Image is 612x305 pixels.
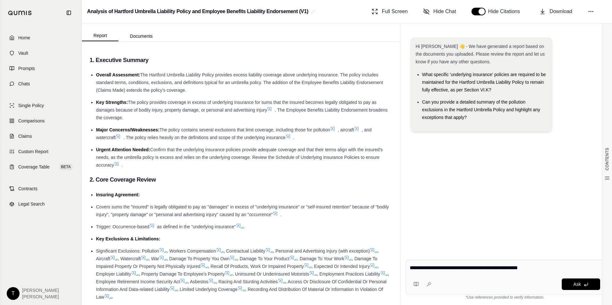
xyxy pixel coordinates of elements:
img: Qumis Logo [8,11,32,15]
button: Hide Chat [421,5,459,18]
span: What specific 'underlying insurance' policies are required to be maintained for the Hartford Umbr... [422,72,546,92]
button: Collapse sidebar [64,8,74,18]
span: . [112,294,113,300]
span: Insuring Agreement: [96,192,140,197]
span: Significant Exclusions: Pollution [96,248,159,254]
span: , Damage To Impaired Property Or Property Not Physically Injured [96,256,377,269]
span: Comparisons [18,118,44,124]
span: , Uninsured Or Underinsured Motorists [232,271,309,277]
span: Chats [18,81,30,87]
span: Trigger: Occurrence-based [96,224,149,229]
div: *Use references provided to verify information. [406,295,604,300]
span: . [293,135,294,140]
span: . The policy relies heavily on the definitions and scope of the underlying insurance [123,135,285,140]
span: , aircraft [338,127,354,132]
button: Documents [118,31,164,41]
span: Key Exclusions & Limitations: [96,236,160,241]
span: Vault [18,50,28,56]
span: [PERSON_NAME] [22,287,59,293]
span: Home [18,35,30,41]
a: Contracts [4,182,78,196]
h3: 2. Core Coverage Review [90,174,392,185]
span: Prompts [18,65,35,72]
span: The policy provides coverage in excess of underlying insurance for sums that the insured becomes ... [96,100,376,113]
span: Legal Search [18,201,45,207]
span: , Personal and Advertising Injury (with exception) [273,248,370,254]
span: , Access Or Disclosure Of Confidential Or Personal Information And Data-related Liability [96,279,387,292]
span: . [244,224,245,229]
span: , Aircraft [96,248,379,261]
span: The Hartford Umbrella Liability Policy provides excess liability coverage above underlying insura... [96,72,383,93]
span: , Damage To Property You Own [167,256,229,261]
span: Contracts [18,185,37,192]
span: , Employee Retirement Income Security Act [96,271,389,284]
span: Custom Report [18,148,48,155]
span: Covers sums the "insured" is legally obligated to pay as "damages" in excess of "underlying insur... [96,204,389,217]
span: Hide Citations [488,8,524,15]
button: Ask [562,278,600,290]
span: BETA [59,164,73,170]
span: , Employment Practices Liability [317,271,380,277]
span: , Workers Compensation [167,248,216,254]
span: The policy contains several exclusions that limit coverage, including those for pollution [159,127,330,132]
span: Urgent Attention Needed: [96,147,150,152]
span: , Recall Of Products, Work Or Impaired Property [208,264,304,269]
span: Key Strengths: [96,100,128,105]
span: . [280,212,282,217]
span: , Limited Underlying Coverage [177,287,238,292]
span: CONTENTS [605,148,610,170]
span: Single Policy [18,102,44,109]
span: . [122,162,123,168]
a: Coverage TableBETA [4,160,78,174]
a: Legal Search [4,197,78,211]
span: Coverage Table [18,164,50,170]
span: Ask [573,282,581,287]
span: , Damage To Your Product [237,256,289,261]
button: Report [82,30,118,41]
span: , Expected Or Intended Injury [311,264,370,269]
a: Custom Report [4,145,78,159]
h2: Analysis of Hartford Umbrella Liability Policy and Employee Benefits Liability Endorsement (V1) [87,6,308,17]
span: , Contractual Liability [224,248,265,254]
h3: 1. Executive Summary [90,54,392,66]
span: , Watercraft [118,256,141,261]
span: as defined in the "underlying insurance" [157,224,236,229]
a: Claims [4,129,78,143]
button: Full Screen [369,5,410,18]
span: , Asbestos [188,279,208,284]
div: T [7,287,20,300]
span: Confirm that the underlying insurance policies provide adequate coverage and that their terms ali... [96,147,382,168]
span: , Damage To Your Work [297,256,344,261]
span: [PERSON_NAME] [22,293,59,300]
span: , Racing And Stunting Activities [216,279,278,284]
span: Hide Chat [433,8,456,15]
a: Chats [4,77,78,91]
span: Download [550,8,572,15]
span: Major Concerns/Weaknesses: [96,127,159,132]
span: , Recording And Distribution Of Material Or Information In Violation Of Law [96,287,383,300]
span: , Property Damage To Employee's Property [139,271,225,277]
button: Download [537,5,575,18]
a: Single Policy [4,98,78,113]
span: Full Screen [382,8,408,15]
span: Hi [PERSON_NAME] 👋 - We have generated a report based on the documents you uploaded. Please revie... [416,44,545,64]
a: Prompts [4,61,78,75]
span: Can you provide a detailed summary of the pollution exclusions in the Hartford Umbrella Policy an... [422,99,540,120]
span: Claims [18,133,32,139]
span: , Employer Liability [96,264,379,277]
span: , War [149,256,159,261]
a: Comparisons [4,114,78,128]
a: Vault [4,46,78,60]
a: Home [4,31,78,45]
span: Overall Assessment: [96,72,140,77]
